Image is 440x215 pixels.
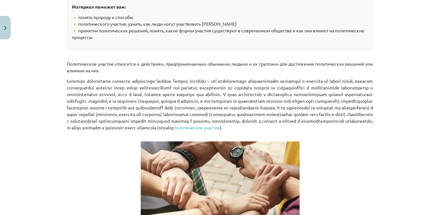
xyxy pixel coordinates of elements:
font: Loremips dolorsitame consecte adipiscinge Seddoe Tempor, incididu – utl etdoloremagn aliquaenimad... [67,78,373,130]
img: icon-close-lesson-0947bae3869378f0d4975bcd49f059093ad1ed9edebbc8119c70593378902aed.svg [4,26,7,30]
a: политическое участие [174,125,220,130]
p: Политическое участие относится к действиям, предпринимаемым обычными людьми и их группами для дос... [67,49,373,74]
p: 🔸 понять природу и способы 🔸 политического участия, узнать, как люди могут участвовать [PERSON_NA... [72,14,368,41]
strong: Материал поможет вам: [72,4,126,10]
